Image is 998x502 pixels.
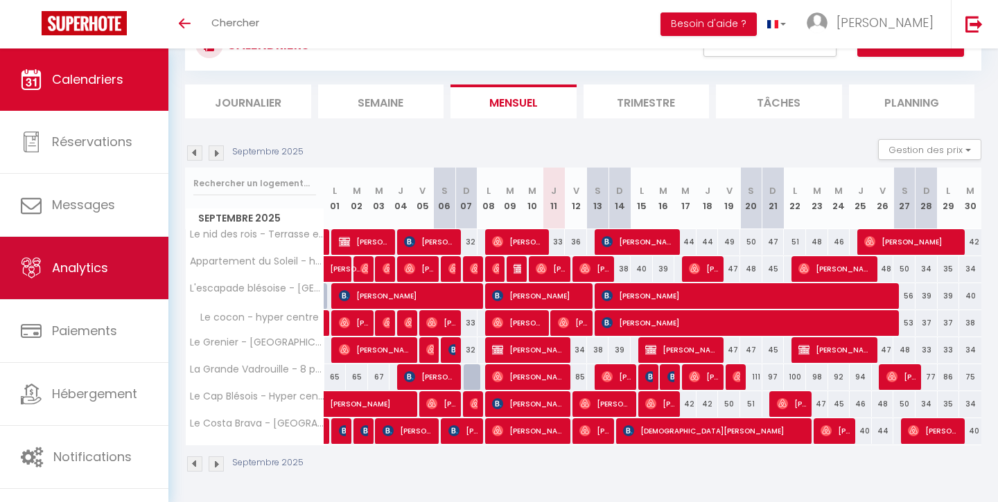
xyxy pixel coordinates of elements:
abbr: D [769,184,776,197]
div: 100 [784,364,806,390]
span: [PERSON_NAME][GEOGRAPHIC_DATA] [383,256,390,282]
span: [PERSON_NAME] [339,418,347,444]
span: Le Grenier - [GEOGRAPHIC_DATA] [188,337,326,348]
span: [PERSON_NAME] [426,310,456,336]
div: 45 [762,256,785,282]
div: 51 [740,391,762,417]
button: Besoin d'aide ? [660,12,757,36]
abbr: L [333,184,337,197]
div: 92 [828,364,850,390]
div: 39 [653,256,675,282]
div: 37 [938,310,960,336]
span: [PERSON_NAME] [821,418,850,444]
th: 17 [674,168,697,229]
span: [PERSON_NAME] [360,418,368,444]
abbr: M [353,184,361,197]
span: [PERSON_NAME] [470,391,478,417]
span: [PERSON_NAME] [492,310,544,336]
span: [PERSON_NAME] [602,310,898,336]
th: 03 [368,168,390,229]
span: [PERSON_NAME] [514,256,521,282]
th: 10 [521,168,543,229]
img: logout [965,15,983,33]
span: [PERSON_NAME] [798,256,873,282]
th: 06 [434,168,456,229]
button: Ouvrir le widget de chat LiveChat [11,6,53,47]
div: 45 [828,391,850,417]
span: Calendriers [52,71,123,88]
span: [PERSON_NAME] [492,337,566,363]
span: Le Cap Blésois - Hyper centre [188,391,326,402]
abbr: L [793,184,797,197]
li: Tâches [716,84,842,118]
div: 50 [893,391,916,417]
li: Trimestre [584,84,710,118]
span: Messages [52,196,115,213]
span: [PERSON_NAME] [733,364,740,390]
div: 42 [697,391,719,417]
span: [PERSON_NAME] Cotton [404,364,456,390]
abbr: D [616,184,623,197]
div: 50 [718,391,740,417]
span: [PERSON_NAME] [579,391,631,417]
div: 45 [762,337,785,363]
div: 37 [916,310,938,336]
span: L'escapade blésoise - [GEOGRAPHIC_DATA] [188,283,326,294]
th: 12 [565,168,587,229]
span: [PERSON_NAME] [579,418,609,444]
abbr: M [659,184,667,197]
li: Mensuel [450,84,577,118]
div: 36 [565,229,587,255]
th: 07 [455,168,478,229]
span: Chercher [211,15,259,30]
span: [PERSON_NAME] [492,283,588,309]
span: [PERSON_NAME] [360,256,368,282]
span: Le nid des rois - Terrasse en hyper centre [188,229,326,240]
span: [PERSON_NAME] [837,14,934,31]
div: 35 [938,391,960,417]
th: 05 [412,168,434,229]
abbr: J [551,184,557,197]
span: [PERSON_NAME] [798,337,873,363]
span: [PERSON_NAME] [339,283,480,309]
a: [PERSON_NAME] [324,256,347,283]
abbr: V [573,184,579,197]
div: 48 [740,256,762,282]
span: [PERSON_NAME] [448,256,456,282]
span: [PERSON_NAME] [492,418,566,444]
div: 32 [455,229,478,255]
div: 47 [872,337,894,363]
span: [PERSON_NAME][GEOGRAPHIC_DATA] [689,364,719,390]
th: 30 [959,168,981,229]
th: 11 [543,168,566,229]
span: [PERSON_NAME] [645,391,675,417]
div: 34 [916,256,938,282]
span: [PERSON_NAME] [602,228,676,255]
th: 29 [938,168,960,229]
div: 50 [740,229,762,255]
p: Septembre 2025 [232,456,304,469]
span: [PERSON_NAME] [448,418,478,444]
th: 26 [872,168,894,229]
span: [PERSON_NAME] [383,310,390,336]
th: 24 [828,168,850,229]
th: 22 [784,168,806,229]
div: 39 [938,283,960,309]
abbr: S [595,184,601,197]
span: [PERSON_NAME] [908,418,960,444]
div: 48 [893,337,916,363]
img: ... [807,12,828,33]
th: 02 [346,168,368,229]
div: 34 [565,337,587,363]
div: 39 [916,283,938,309]
div: 85 [565,364,587,390]
div: 94 [850,364,872,390]
span: [PERSON_NAME] [448,337,456,363]
div: 65 [324,364,347,390]
div: 97 [762,364,785,390]
span: [PERSON_NAME] [339,228,391,255]
span: [PERSON_NAME] [330,249,362,275]
span: Appartement du Soleil - hyper centre [188,256,326,267]
span: [PERSON_NAME] [602,283,898,309]
span: Réservations [52,133,132,150]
